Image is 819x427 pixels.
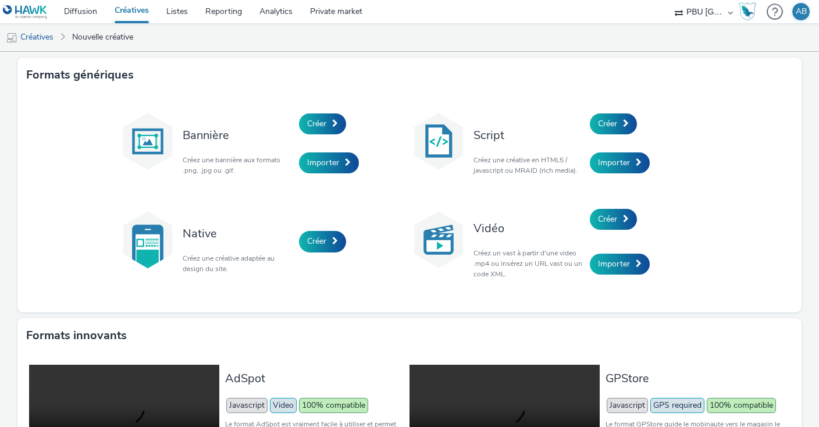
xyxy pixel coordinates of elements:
h3: GPStore [606,371,784,386]
img: Hawk Academy [739,2,756,21]
span: Javascript [607,398,648,413]
h3: Script [473,127,584,143]
span: Importer [307,157,339,168]
span: 100% compatible [707,398,776,413]
span: Créer [307,118,326,129]
img: video.svg [409,211,468,269]
a: Importer [590,152,650,173]
h3: Native [183,226,293,241]
a: Créer [590,113,637,134]
p: Créez une créative adaptée au design du site. [183,253,293,274]
p: Créez une bannière aux formats .png, .jpg ou .gif. [183,155,293,176]
h3: Bannière [183,127,293,143]
div: AB [796,3,807,20]
a: Importer [299,152,359,173]
span: Créer [307,236,326,247]
span: Créer [598,118,617,129]
h3: AdSpot [225,371,404,386]
span: 100% compatible [299,398,368,413]
img: banner.svg [119,112,177,170]
h3: Vidéo [473,220,584,236]
span: Video [270,398,297,413]
a: Importer [590,254,650,275]
p: Créez une créative en HTML5 / javascript ou MRAID (rich media). [473,155,584,176]
img: mobile [6,32,17,44]
span: Importer [598,258,630,269]
a: Hawk Academy [739,2,761,21]
p: Créez un vast à partir d'une video .mp4 ou insérez un URL vast ou un code XML. [473,248,584,279]
img: code.svg [409,112,468,170]
span: GPS required [650,398,704,413]
img: native.svg [119,211,177,269]
a: Créer [590,209,637,230]
a: Créer [299,113,346,134]
h3: Formats innovants [26,327,127,344]
span: Importer [598,157,630,168]
span: Javascript [226,398,268,413]
a: Créer [299,231,346,252]
a: Nouvelle créative [66,23,139,51]
h3: Formats génériques [26,66,134,84]
img: undefined Logo [3,5,48,19]
span: Créer [598,213,617,225]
